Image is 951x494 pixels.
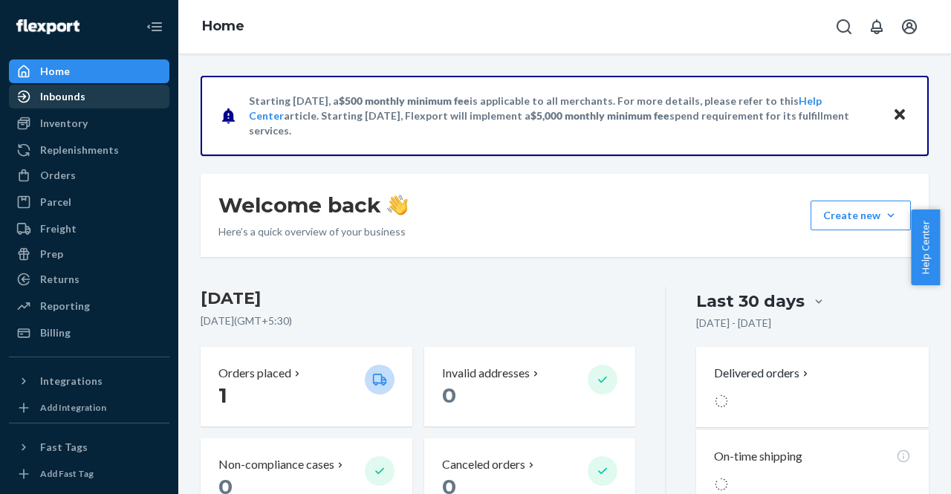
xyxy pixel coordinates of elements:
button: Help Center [911,209,940,285]
div: Inbounds [40,89,85,104]
div: Fast Tags [40,440,88,455]
div: Integrations [40,374,103,389]
button: Create new [811,201,911,230]
div: Returns [40,272,79,287]
div: Last 30 days [696,290,805,313]
a: Billing [9,321,169,345]
div: Prep [40,247,63,261]
p: Non-compliance cases [218,456,334,473]
span: 1 [218,383,227,408]
a: Inventory [9,111,169,135]
p: Starting [DATE], a is applicable to all merchants. For more details, please refer to this article... [249,94,878,138]
a: Home [202,18,244,34]
img: hand-wave emoji [387,195,408,215]
p: [DATE] ( GMT+5:30 ) [201,313,635,328]
p: Orders placed [218,365,291,382]
a: Add Fast Tag [9,465,169,483]
button: Orders placed 1 [201,347,412,426]
ol: breadcrumbs [190,5,256,48]
a: Add Integration [9,399,169,417]
button: Fast Tags [9,435,169,459]
div: Add Integration [40,401,106,414]
button: Delivered orders [714,365,811,382]
button: Integrations [9,369,169,393]
div: Home [40,64,70,79]
p: On-time shipping [714,448,802,465]
div: Add Fast Tag [40,467,94,480]
a: Home [9,59,169,83]
span: $500 monthly minimum fee [339,94,470,107]
p: Invalid addresses [442,365,530,382]
a: Orders [9,163,169,187]
button: Close [890,105,909,126]
a: Prep [9,242,169,266]
span: $5,000 monthly minimum fee [530,109,669,122]
button: Open Search Box [829,12,859,42]
h3: [DATE] [201,287,635,311]
p: [DATE] - [DATE] [696,316,771,331]
div: Reporting [40,299,90,313]
div: Freight [40,221,77,236]
h1: Welcome back [218,192,408,218]
span: 0 [442,383,456,408]
button: Close Navigation [140,12,169,42]
a: Freight [9,217,169,241]
a: Returns [9,267,169,291]
div: Replenishments [40,143,119,157]
img: Flexport logo [16,19,79,34]
div: Billing [40,325,71,340]
a: Parcel [9,190,169,214]
a: Inbounds [9,85,169,108]
button: Invalid addresses 0 [424,347,636,426]
a: Reporting [9,294,169,318]
button: Open notifications [862,12,892,42]
button: Open account menu [895,12,924,42]
p: Here’s a quick overview of your business [218,224,408,239]
div: Orders [40,168,76,183]
div: Parcel [40,195,71,209]
a: Replenishments [9,138,169,162]
p: Canceled orders [442,456,525,473]
div: Inventory [40,116,88,131]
